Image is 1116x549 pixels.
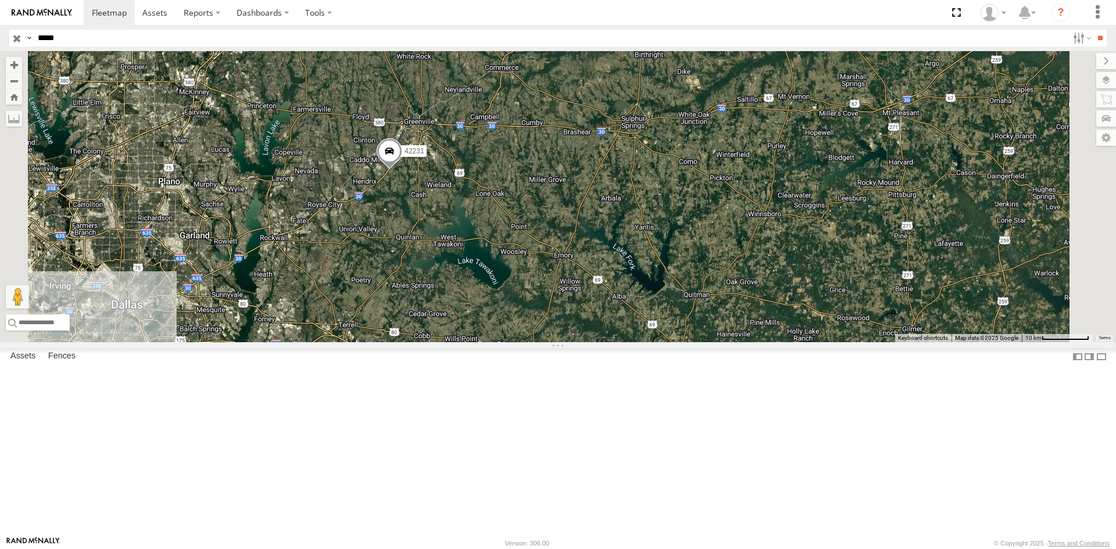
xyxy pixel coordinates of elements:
span: 10 km [1025,335,1042,341]
button: Map Scale: 10 km per 78 pixels [1022,334,1093,342]
button: Keyboard shortcuts [898,334,948,342]
label: Map Settings [1096,130,1116,146]
button: Zoom in [6,57,22,73]
button: Zoom Home [6,89,22,105]
a: Terms and Conditions [1048,540,1110,547]
label: Measure [6,110,22,127]
i: ? [1051,3,1070,22]
div: © Copyright 2025 - [994,540,1110,547]
label: Search Query [24,30,34,46]
span: Map data ©2025 Google [955,335,1018,341]
a: Visit our Website [6,537,60,549]
label: Dock Summary Table to the Right [1083,348,1095,365]
div: Ryan Roxas [977,4,1010,21]
label: Fences [42,349,81,365]
label: Search Filter Options [1068,30,1093,46]
label: Hide Summary Table [1096,348,1107,365]
div: Version: 306.00 [505,540,549,547]
img: rand-logo.svg [12,9,72,17]
span: 42231 [405,147,424,155]
button: Zoom out [6,73,22,89]
a: Terms (opens in new tab) [1099,336,1111,340]
button: Drag Pegman onto the map to open Street View [6,285,29,308]
label: Assets [5,349,41,365]
label: Dock Summary Table to the Left [1072,348,1083,365]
